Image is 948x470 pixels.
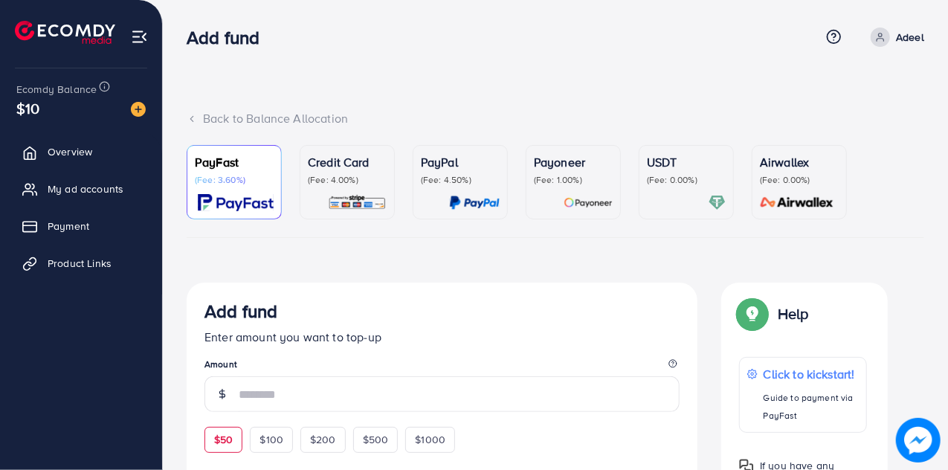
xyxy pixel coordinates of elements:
[739,300,766,327] img: Popup guide
[564,194,613,211] img: card
[865,28,924,47] a: Adeel
[131,28,148,45] img: menu
[195,174,274,186] p: (Fee: 3.60%)
[131,102,146,117] img: image
[760,153,839,171] p: Airwallex
[11,174,151,204] a: My ad accounts
[11,211,151,241] a: Payment
[11,248,151,278] a: Product Links
[187,27,271,48] h3: Add fund
[421,153,500,171] p: PayPal
[195,153,274,171] p: PayFast
[764,389,859,425] p: Guide to payment via PayFast
[15,21,115,44] img: logo
[760,174,839,186] p: (Fee: 0.00%)
[421,174,500,186] p: (Fee: 4.50%)
[48,181,123,196] span: My ad accounts
[48,144,92,159] span: Overview
[308,153,387,171] p: Credit Card
[204,328,680,346] p: Enter amount you want to top-up
[896,418,941,463] img: image
[647,153,726,171] p: USDT
[48,256,112,271] span: Product Links
[308,174,387,186] p: (Fee: 4.00%)
[204,300,277,322] h3: Add fund
[764,365,859,383] p: Click to kickstart!
[755,194,839,211] img: card
[328,194,387,211] img: card
[214,432,233,447] span: $50
[778,305,809,323] p: Help
[449,194,500,211] img: card
[310,432,336,447] span: $200
[16,97,39,119] span: $10
[415,432,445,447] span: $1000
[16,82,97,97] span: Ecomdy Balance
[204,358,680,376] legend: Amount
[259,432,283,447] span: $100
[709,194,726,211] img: card
[363,432,389,447] span: $500
[534,174,613,186] p: (Fee: 1.00%)
[11,137,151,167] a: Overview
[198,194,274,211] img: card
[896,28,924,46] p: Adeel
[647,174,726,186] p: (Fee: 0.00%)
[187,110,924,127] div: Back to Balance Allocation
[534,153,613,171] p: Payoneer
[48,219,89,234] span: Payment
